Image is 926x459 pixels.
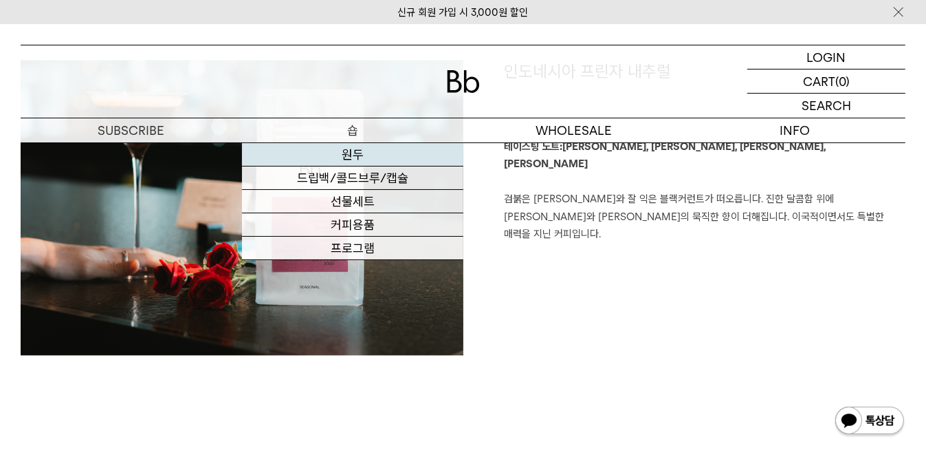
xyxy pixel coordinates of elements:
img: 카카오톡 채널 1:1 채팅 버튼 [834,405,905,438]
p: LOGIN [807,45,846,69]
p: SEARCH [802,94,851,118]
a: 선물세트 [242,190,463,213]
a: 숍 [242,118,463,142]
p: 검붉은 [PERSON_NAME]와 잘 익은 블랙커런트가 떠오릅니다. 진한 달콤함 위에 [PERSON_NAME]와 [PERSON_NAME]의 묵직한 향이 더해집니다. 이국적이면... [505,139,906,244]
p: (0) [835,70,850,93]
a: CART (0) [747,70,905,94]
p: INFO [684,118,905,142]
p: CART [803,70,835,93]
img: c102ddecbc9072ac87fb87ead9d1b997_103651.jpg [21,61,463,356]
a: SUBSCRIBE [21,118,242,142]
a: 신규 회원 가입 시 3,000원 할인 [398,6,529,19]
a: 원두 [242,143,463,167]
img: 로고 [447,70,480,93]
a: 드립백/콜드브루/캡슐 [242,167,463,190]
a: LOGIN [747,45,905,70]
a: 프로그램 [242,237,463,260]
a: 커피용품 [242,213,463,237]
p: WHOLESALE [463,118,685,142]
